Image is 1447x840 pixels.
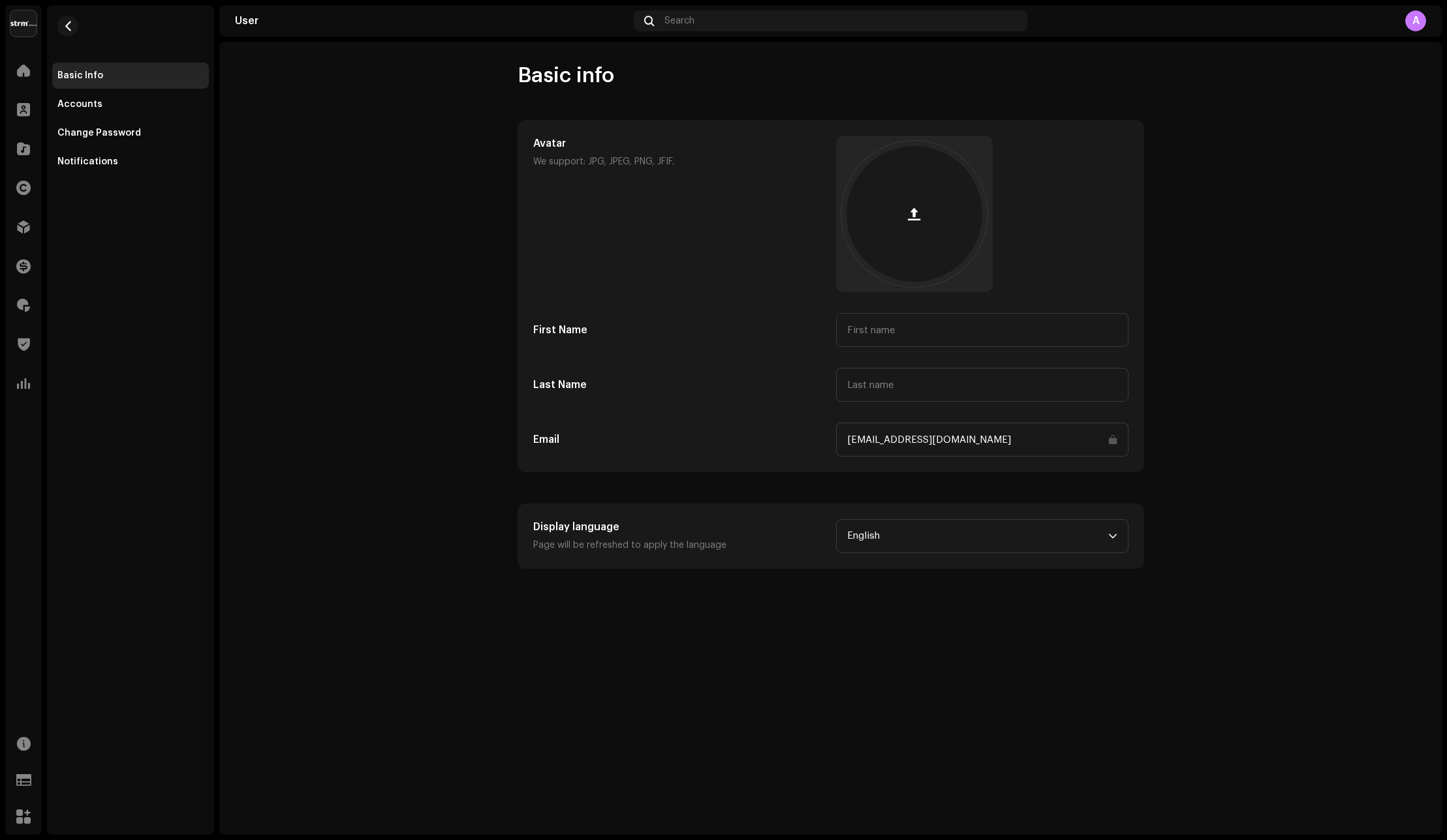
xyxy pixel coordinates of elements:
[664,16,694,26] span: Search
[52,149,209,175] re-m-nav-item: Notifications
[533,537,826,553] p: Page will be refreshed to apply the language
[533,322,826,338] h5: First Name
[52,91,209,117] re-m-nav-item: Accounts
[836,368,1128,402] input: Last name
[533,377,826,393] h5: Last Name
[57,157,118,167] div: Notifications
[57,99,102,110] div: Accounts
[836,313,1128,347] input: First name
[52,63,209,89] re-m-nav-item: Basic Info
[1405,10,1426,31] div: A
[57,70,103,81] div: Basic Info
[52,120,209,146] re-m-nav-item: Change Password
[57,128,141,138] div: Change Password
[847,520,1108,552] span: English
[518,63,614,89] span: Basic info
[235,16,629,26] div: User
[836,423,1128,457] input: Email
[533,136,826,151] h5: Avatar
[533,154,826,170] p: We support: JPG, JPEG, PNG, JFIF.
[1108,520,1117,552] div: dropdown trigger
[10,10,37,37] img: 408b884b-546b-4518-8448-1008f9c76b02
[533,432,826,447] h5: Email
[533,519,826,535] h5: Display language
